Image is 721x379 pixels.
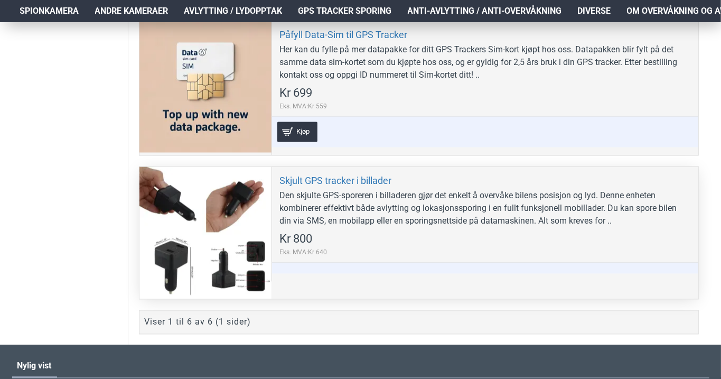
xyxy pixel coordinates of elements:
[298,5,392,17] span: GPS Tracker Sporing
[280,175,392,187] a: Skjult GPS tracker i billader
[280,87,313,99] span: Kr 699
[12,356,57,377] a: Nylig vist
[139,21,271,153] a: Påfyll Data-Sim til GPS Tracker
[280,248,327,257] span: Eks. MVA:Kr 640
[578,5,611,17] span: Diverse
[280,43,690,81] div: Her kan du fylle på mer datapakke for ditt GPS Trackers Sim-kort kjøpt hos oss. Datapakken blir f...
[145,316,251,329] div: Viser 1 til 6 av 6 (1 sider)
[184,5,283,17] span: Avlytting / Lydopptak
[280,101,327,111] span: Eks. MVA:Kr 559
[280,234,313,245] span: Kr 800
[408,5,562,17] span: Anti-avlytting / Anti-overvåkning
[95,5,168,17] span: Andre kameraer
[280,190,690,228] div: Den skjulte GPS-sporeren i billaderen gjør det enkelt å overvåke bilens posisjon og lyd. Denne en...
[294,128,312,135] span: Kjøp
[139,167,271,299] a: Skjult GPS tracker i billader Skjult GPS tracker i billader
[20,5,79,17] span: Spionkamera
[280,29,408,41] a: Påfyll Data-Sim til GPS Tracker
